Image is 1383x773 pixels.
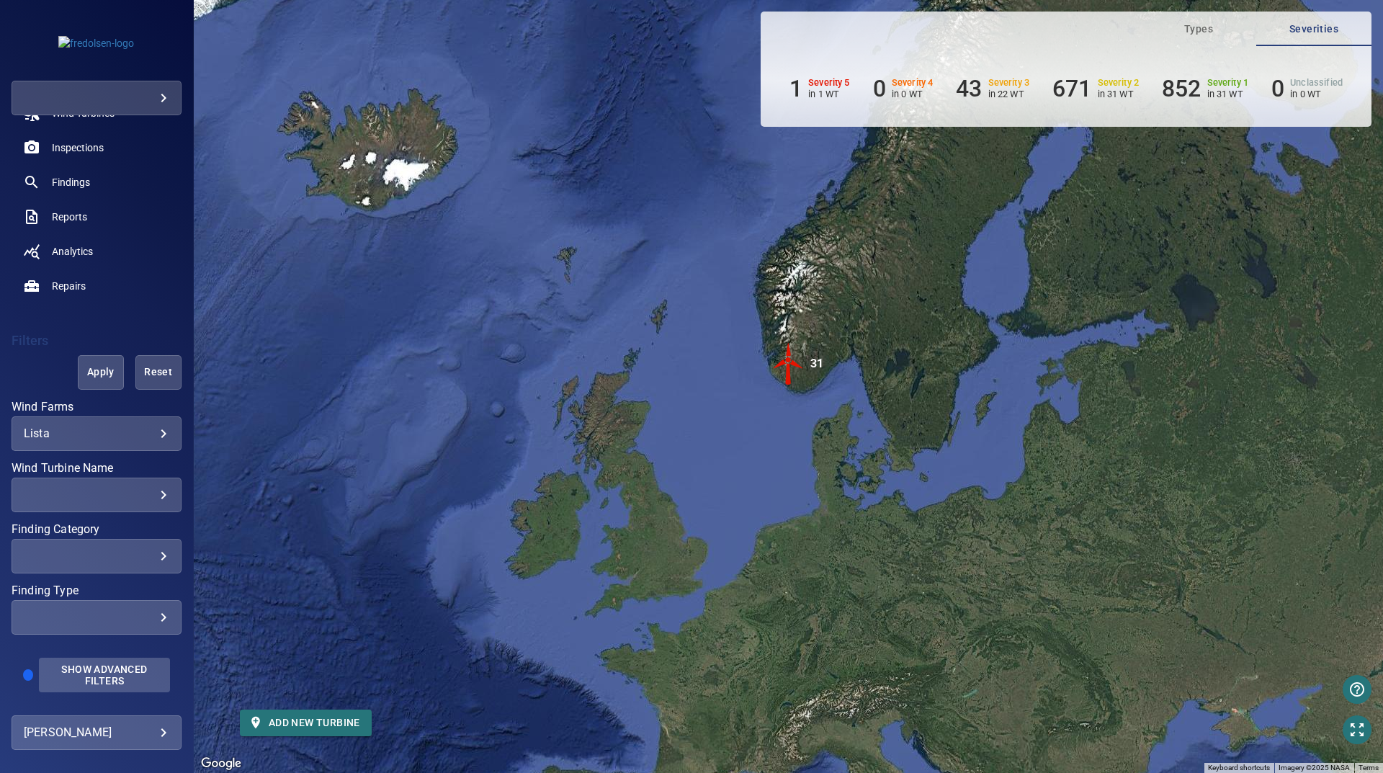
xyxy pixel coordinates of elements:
p: in 31 WT [1207,89,1249,99]
p: in 0 WT [892,89,934,99]
h6: Severity 4 [892,78,934,88]
li: Severity Unclassified [1271,75,1343,102]
h6: Severity 3 [988,78,1030,88]
span: Imagery ©2025 NASA [1279,764,1350,772]
h6: 852 [1162,75,1201,102]
span: Findings [52,175,90,189]
label: Wind Turbine Name [12,463,182,474]
img: fredolsen-logo [58,36,134,50]
p: in 1 WT [808,89,850,99]
li: Severity 2 [1052,75,1139,102]
button: Apply [78,355,124,390]
div: Finding Category [12,539,182,573]
div: [PERSON_NAME] [24,721,169,744]
h6: Severity 1 [1207,78,1249,88]
h6: Unclassified [1290,78,1343,88]
span: Reports [52,210,87,224]
h6: 0 [873,75,886,102]
h6: 43 [956,75,982,102]
label: Wind Farms [12,401,182,413]
span: Inspections [52,140,104,155]
div: Lista [24,426,169,440]
span: Apply [96,363,106,381]
div: Wind Farms [12,416,182,451]
a: analytics noActive [12,234,182,269]
img: Google [197,754,245,773]
h6: Severity 2 [1098,78,1140,88]
div: Finding Type [12,600,182,635]
button: Show Advanced Filters [39,658,170,692]
p: in 0 WT [1290,89,1343,99]
span: Reset [153,363,164,381]
h6: 0 [1271,75,1284,102]
a: Terms (opens in new tab) [1359,764,1379,772]
li: Severity 4 [873,75,934,102]
div: fredolsen [12,81,182,115]
div: 31 [810,342,823,385]
li: Severity 1 [1162,75,1248,102]
label: Finding Type [12,585,182,596]
h6: 1 [789,75,802,102]
li: Severity 3 [956,75,1029,102]
h6: Severity 5 [808,78,850,88]
span: Show Advanced Filters [48,663,161,687]
img: windFarmIconCat5.svg [767,342,810,385]
p: in 22 WT [988,89,1030,99]
gmp-advanced-marker: 31 [767,342,810,388]
span: Types [1150,20,1248,38]
p: in 31 WT [1098,89,1140,99]
a: Open this area in Google Maps (opens a new window) [197,754,245,773]
span: Repairs [52,279,86,293]
button: Add new turbine [240,710,372,736]
li: Severity 5 [789,75,850,102]
a: inspections noActive [12,130,182,165]
div: Wind Turbine Name [12,478,182,512]
h4: Filters [12,334,182,348]
a: repairs noActive [12,269,182,303]
button: Reset [135,355,182,390]
label: Finding Category [12,524,182,535]
a: findings noActive [12,165,182,200]
span: Add new turbine [251,714,360,732]
h6: 671 [1052,75,1091,102]
span: Analytics [52,244,93,259]
a: reports noActive [12,200,182,234]
button: Keyboard shortcuts [1208,763,1270,773]
span: Severities [1265,20,1363,38]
